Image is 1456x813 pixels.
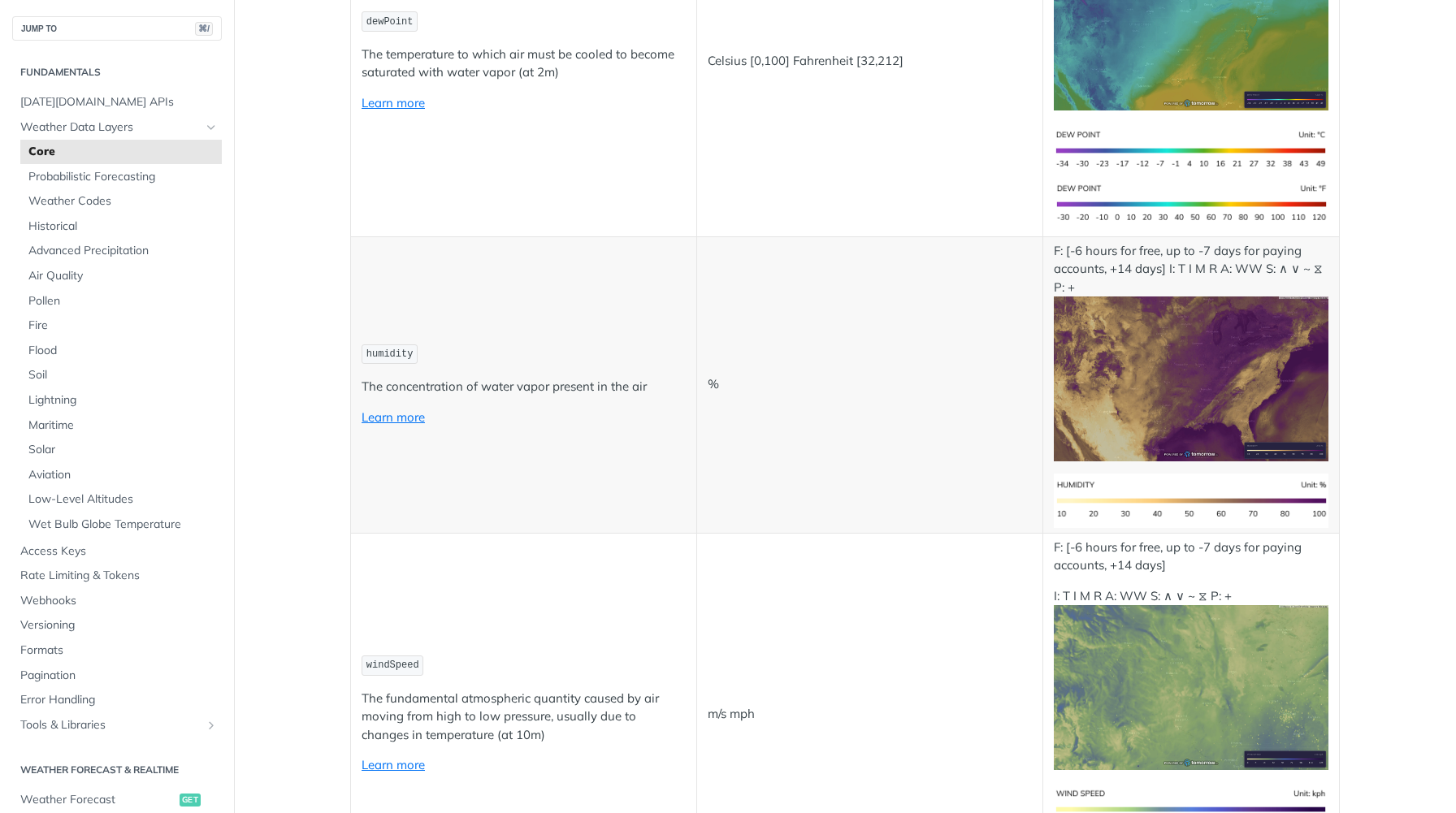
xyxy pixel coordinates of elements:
span: Flood [28,343,218,359]
span: humidity [366,348,414,360]
span: Tools & Libraries [20,717,201,733]
span: Expand image [1054,491,1328,507]
a: Weather Forecastget [12,788,222,812]
button: Hide subpages for Weather Data Layers [205,121,218,134]
span: Advanced Precipitation [28,243,218,259]
a: Probabilistic Forecasting [20,165,222,189]
p: F: [-6 hours for free, up to -7 days for paying accounts, +14 days] [1054,538,1328,575]
a: Weather Data LayersHide subpages for Weather Data Layers [12,115,222,140]
h2: Weather Forecast & realtime [12,763,222,777]
a: Webhooks [12,589,222,613]
span: Solar [28,442,218,458]
a: Learn more [362,409,425,425]
p: % [708,375,1032,394]
a: Formats [12,638,222,663]
a: Advanced Precipitation [20,239,222,263]
p: F: [-6 hours for free, up to -7 days for paying accounts, +14 days] I: T I M R A: WW S: ∧ ∨ ~ ⧖ P: + [1054,242,1328,461]
a: [DATE][DOMAIN_NAME] APIs [12,90,222,115]
a: Fire [20,314,222,338]
a: Solar [20,438,222,462]
span: Lightning [28,392,218,409]
a: Soil [20,363,222,387]
span: Pollen [28,293,218,309]
span: ⌘/ [195,22,213,36]
p: I: T I M R A: WW S: ∧ ∨ ~ ⧖ P: + [1054,587,1328,770]
span: [DATE][DOMAIN_NAME] APIs [20,94,218,110]
span: Maritime [28,417,218,434]
a: Pollen [20,289,222,314]
span: Expand image [1054,678,1328,694]
a: Historical [20,214,222,239]
a: Access Keys [12,539,222,564]
span: Core [28,144,218,160]
a: Weather Codes [20,189,222,214]
span: Access Keys [20,543,218,560]
span: Error Handling [20,692,218,708]
p: The fundamental atmospheric quantity caused by air moving from high to low pressure, usually due ... [362,690,686,745]
a: Core [20,140,222,164]
span: Probabilistic Forecasting [28,169,218,185]
a: Low-Level Altitudes [20,487,222,512]
span: Rate Limiting & Tokens [20,568,218,584]
span: windSpeed [366,659,419,671]
a: Tools & LibrariesShow subpages for Tools & Libraries [12,713,222,737]
a: Air Quality [20,264,222,288]
h2: Fundamentals [12,65,222,80]
span: Pagination [20,668,218,684]
span: Weather Codes [28,193,218,210]
a: Lightning [20,388,222,413]
span: Versioning [20,617,218,634]
a: Wet Bulb Globe Temperature [20,512,222,537]
span: Weather Forecast [20,792,175,808]
a: Pagination [12,664,222,688]
button: Show subpages for Tools & Libraries [205,719,218,732]
span: Expand image [1054,19,1328,35]
span: Expand image [1054,195,1328,210]
span: Air Quality [28,268,218,284]
span: Low-Level Altitudes [28,491,218,508]
p: The concentration of water vapor present in the air [362,378,686,396]
a: Flood [20,339,222,363]
span: Fire [28,318,218,334]
span: get [180,794,201,807]
a: Learn more [362,757,425,772]
p: The temperature to which air must be cooled to become saturated with water vapor (at 2m) [362,45,686,82]
a: Aviation [20,463,222,487]
span: Aviation [28,467,218,483]
button: JUMP TO⌘/ [12,16,222,41]
p: m/s mph [708,705,1032,724]
a: Rate Limiting & Tokens [12,564,222,588]
span: Wet Bulb Globe Temperature [28,517,218,533]
a: Learn more [362,95,425,110]
span: dewPoint [366,16,414,28]
span: Weather Data Layers [20,119,201,136]
span: Webhooks [20,593,218,609]
a: Maritime [20,413,222,438]
span: Formats [20,642,218,659]
span: Expand image [1054,370,1328,385]
span: Expand image [1054,141,1328,156]
span: Historical [28,218,218,235]
p: Celsius [0,100] Fahrenheit [32,212] [708,52,1032,71]
a: Error Handling [12,688,222,712]
a: Versioning [12,613,222,638]
span: Soil [28,367,218,383]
